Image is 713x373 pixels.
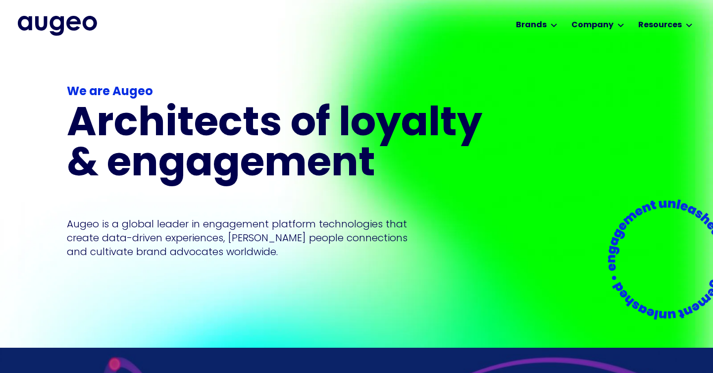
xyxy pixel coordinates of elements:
p: Augeo is a global leader in engagement platform technologies that create data-driven experiences,... [67,217,407,259]
a: home [18,16,97,36]
img: Augeo's full logo in midnight blue. [18,16,97,36]
div: Resources [638,19,682,31]
h1: Architects of loyalty & engagement [67,105,495,185]
div: Brands [516,19,547,31]
div: Company [571,19,613,31]
div: We are Augeo [67,83,495,101]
